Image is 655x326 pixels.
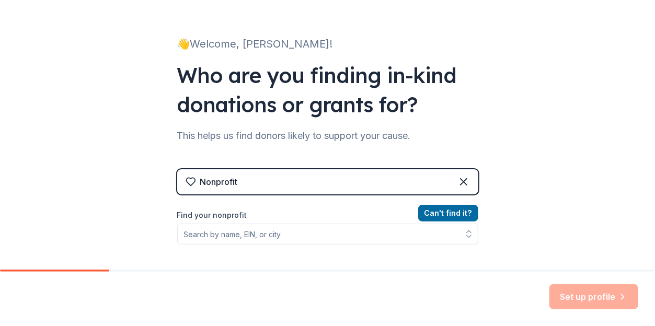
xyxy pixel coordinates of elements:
[177,36,478,52] div: 👋 Welcome, [PERSON_NAME]!
[200,176,238,188] div: Nonprofit
[418,205,478,222] button: Can't find it?
[177,61,478,119] div: Who are you finding in-kind donations or grants for?
[177,209,478,222] label: Find your nonprofit
[177,127,478,144] div: This helps us find donors likely to support your cause.
[177,224,478,245] input: Search by name, EIN, or city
